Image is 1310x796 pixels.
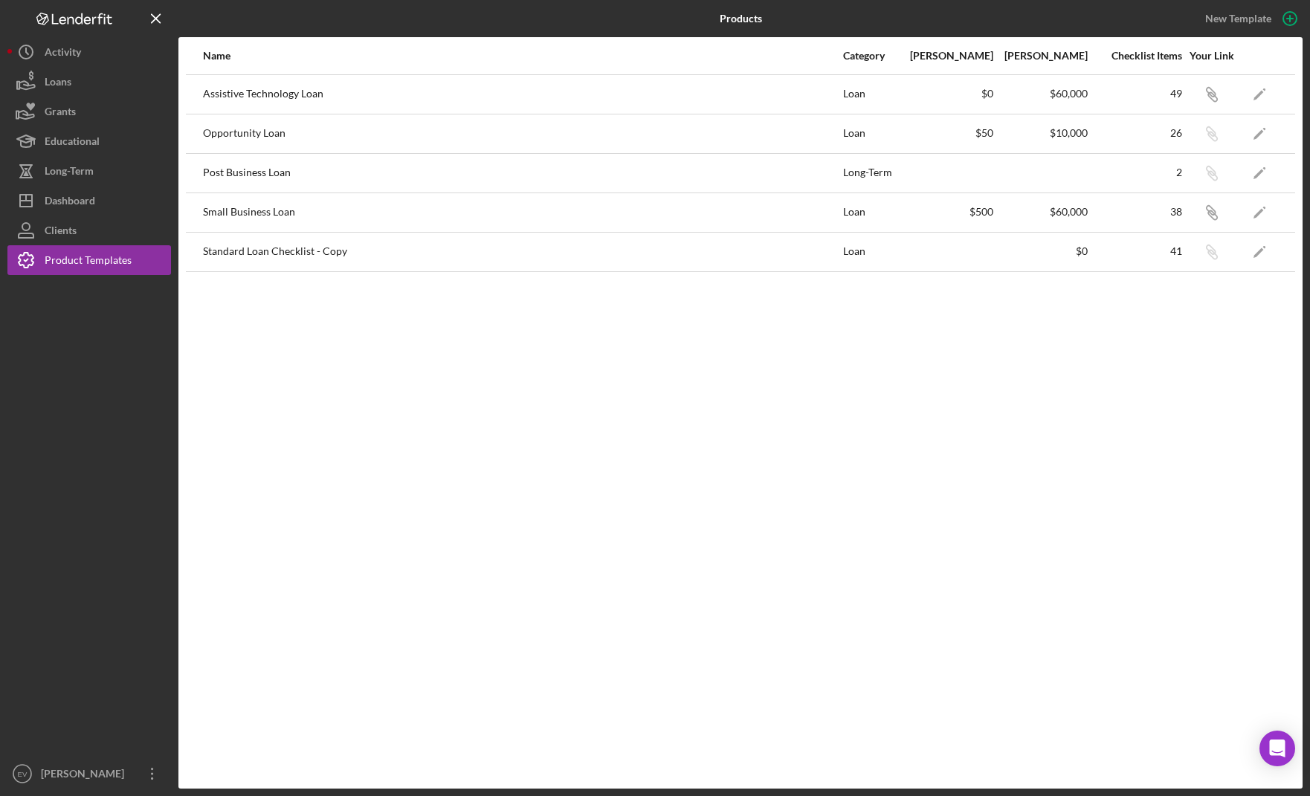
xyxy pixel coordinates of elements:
div: Category [843,50,899,62]
div: Long-Term [45,156,94,190]
div: Name [203,50,842,62]
div: Standard Loan Checklist - Copy [203,233,842,271]
div: Post Business Loan [203,155,842,192]
div: 41 [1089,245,1182,257]
div: Clients [45,216,77,249]
button: Loans [7,67,171,97]
div: [PERSON_NAME] [900,50,993,62]
div: Open Intercom Messenger [1259,731,1295,766]
div: Product Templates [45,245,132,279]
div: Loan [843,233,899,271]
button: New Template [1196,7,1303,30]
div: $500 [900,206,993,218]
div: [PERSON_NAME] [995,50,1088,62]
div: New Template [1205,7,1271,30]
div: Activity [45,37,81,71]
button: Grants [7,97,171,126]
div: Loan [843,76,899,113]
button: Dashboard [7,186,171,216]
div: Dashboard [45,186,95,219]
div: 38 [1089,206,1182,218]
div: Loan [843,115,899,152]
div: Your Link [1184,50,1239,62]
button: Product Templates [7,245,171,275]
div: Long-Term [843,155,899,192]
div: Loan [843,194,899,231]
div: Opportunity Loan [203,115,842,152]
div: Small Business Loan [203,194,842,231]
button: Activity [7,37,171,67]
div: Grants [45,97,76,130]
div: $0 [900,88,993,100]
div: $60,000 [995,88,1088,100]
div: Educational [45,126,100,160]
div: $0 [995,245,1088,257]
div: Assistive Technology Loan [203,76,842,113]
div: Checklist Items [1089,50,1182,62]
button: Clients [7,216,171,245]
b: Products [720,13,762,25]
button: Long-Term [7,156,171,186]
div: 49 [1089,88,1182,100]
button: EV[PERSON_NAME] [7,759,171,789]
button: Educational [7,126,171,156]
text: EV [18,770,28,778]
div: $60,000 [995,206,1088,218]
div: $50 [900,127,993,139]
div: Loans [45,67,71,100]
div: $10,000 [995,127,1088,139]
div: 26 [1089,127,1182,139]
div: 2 [1089,166,1182,178]
div: [PERSON_NAME] [37,759,134,792]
